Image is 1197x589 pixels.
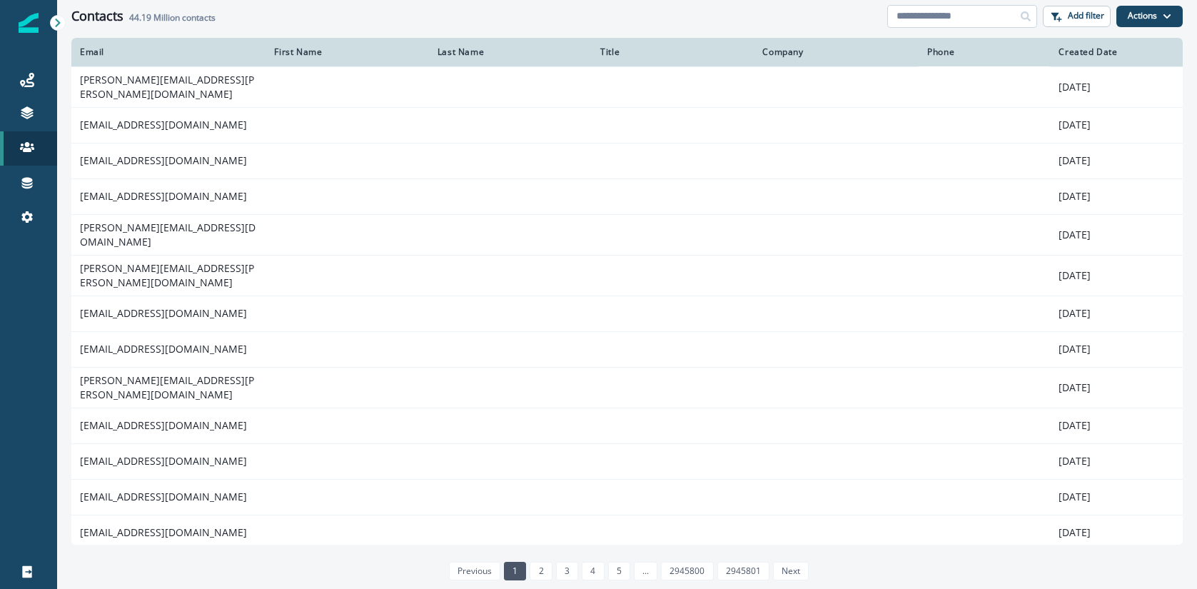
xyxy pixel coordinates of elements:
[71,331,1183,367] a: [EMAIL_ADDRESS][DOMAIN_NAME][DATE]
[1059,228,1174,242] p: [DATE]
[556,562,578,580] a: Page 3
[1059,118,1174,132] p: [DATE]
[71,479,1183,515] a: [EMAIL_ADDRESS][DOMAIN_NAME][DATE]
[71,331,266,367] td: [EMAIL_ADDRESS][DOMAIN_NAME]
[71,443,1183,479] a: [EMAIL_ADDRESS][DOMAIN_NAME][DATE]
[582,562,604,580] a: Page 4
[71,143,1183,178] a: [EMAIL_ADDRESS][DOMAIN_NAME][DATE]
[1059,381,1174,395] p: [DATE]
[600,46,745,58] div: Title
[71,296,266,331] td: [EMAIL_ADDRESS][DOMAIN_NAME]
[71,107,266,143] td: [EMAIL_ADDRESS][DOMAIN_NAME]
[71,214,266,255] td: [PERSON_NAME][EMAIL_ADDRESS][DOMAIN_NAME]
[71,66,1183,107] a: [PERSON_NAME][EMAIL_ADDRESS][PERSON_NAME][DOMAIN_NAME][DATE]
[129,11,180,24] span: 44.19 Million
[773,562,809,580] a: Next page
[1059,418,1174,433] p: [DATE]
[445,562,809,580] ul: Pagination
[1116,6,1183,27] button: Actions
[1059,306,1174,321] p: [DATE]
[71,107,1183,143] a: [EMAIL_ADDRESS][DOMAIN_NAME][DATE]
[71,408,266,443] td: [EMAIL_ADDRESS][DOMAIN_NAME]
[71,367,1183,408] a: [PERSON_NAME][EMAIL_ADDRESS][PERSON_NAME][DOMAIN_NAME][DATE]
[71,296,1183,331] a: [EMAIL_ADDRESS][DOMAIN_NAME][DATE]
[1059,189,1174,203] p: [DATE]
[1059,525,1174,540] p: [DATE]
[661,562,713,580] a: Page 2945800
[1068,11,1104,21] p: Add filter
[1059,46,1174,58] div: Created Date
[438,46,583,58] div: Last Name
[927,46,1041,58] div: Phone
[71,143,266,178] td: [EMAIL_ADDRESS][DOMAIN_NAME]
[71,178,1183,214] a: [EMAIL_ADDRESS][DOMAIN_NAME][DATE]
[71,479,266,515] td: [EMAIL_ADDRESS][DOMAIN_NAME]
[1043,6,1111,27] button: Add filter
[1059,80,1174,94] p: [DATE]
[717,562,769,580] a: Page 2945801
[274,46,420,58] div: First Name
[1059,153,1174,168] p: [DATE]
[530,562,552,580] a: Page 2
[71,255,1183,296] a: [PERSON_NAME][EMAIL_ADDRESS][PERSON_NAME][DOMAIN_NAME][DATE]
[71,214,1183,255] a: [PERSON_NAME][EMAIL_ADDRESS][DOMAIN_NAME][DATE]
[71,443,266,479] td: [EMAIL_ADDRESS][DOMAIN_NAME]
[1059,268,1174,283] p: [DATE]
[71,9,123,24] h1: Contacts
[71,66,266,107] td: [PERSON_NAME][EMAIL_ADDRESS][PERSON_NAME][DOMAIN_NAME]
[129,13,216,23] h2: contacts
[71,408,1183,443] a: [EMAIL_ADDRESS][DOMAIN_NAME][DATE]
[608,562,630,580] a: Page 5
[1059,454,1174,468] p: [DATE]
[1059,490,1174,504] p: [DATE]
[19,13,39,33] img: Inflection
[634,562,657,580] a: Jump forward
[71,515,1183,550] a: [EMAIL_ADDRESS][DOMAIN_NAME][DATE]
[71,178,266,214] td: [EMAIL_ADDRESS][DOMAIN_NAME]
[71,515,266,550] td: [EMAIL_ADDRESS][DOMAIN_NAME]
[71,255,266,296] td: [PERSON_NAME][EMAIL_ADDRESS][PERSON_NAME][DOMAIN_NAME]
[80,46,257,58] div: Email
[71,367,266,408] td: [PERSON_NAME][EMAIL_ADDRESS][PERSON_NAME][DOMAIN_NAME]
[504,562,526,580] a: Page 1 is your current page
[762,46,910,58] div: Company
[1059,342,1174,356] p: [DATE]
